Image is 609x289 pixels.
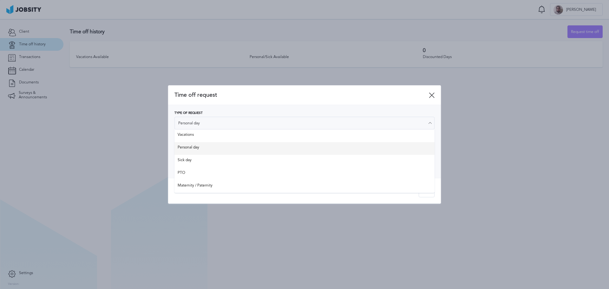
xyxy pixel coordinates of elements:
span: Vacations [178,133,431,139]
span: Time off request [174,92,429,98]
span: Type of Request [174,111,203,115]
span: PTO [178,171,431,177]
span: Maternity / Paternity [178,183,431,190]
span: Personal day [178,145,431,152]
span: Sick day [178,158,431,164]
button: Send [419,185,435,197]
